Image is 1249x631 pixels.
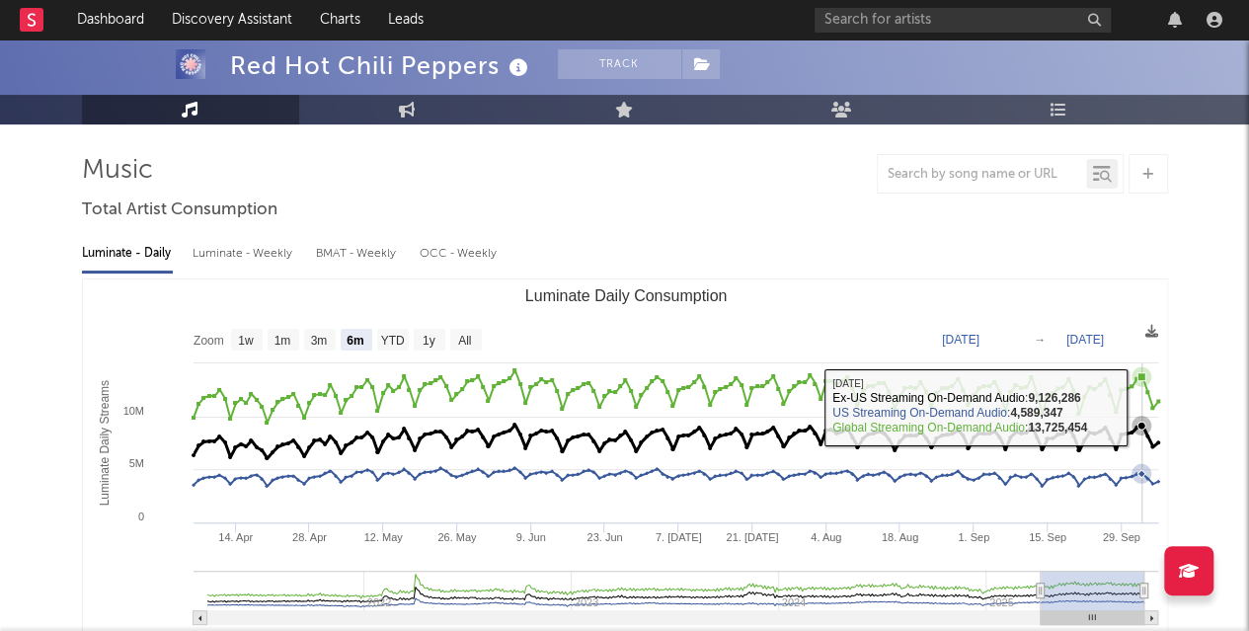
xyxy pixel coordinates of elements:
[1066,333,1104,347] text: [DATE]
[420,237,499,271] div: OCC - Weekly
[558,49,681,79] button: Track
[292,531,327,543] text: 28. Apr
[811,531,841,543] text: 4. Aug
[942,333,979,347] text: [DATE]
[524,287,727,304] text: Luminate Daily Consumption
[958,531,989,543] text: 1. Sep
[422,334,434,348] text: 1y
[82,237,173,271] div: Luminate - Daily
[655,531,701,543] text: 7. [DATE]
[1102,531,1139,543] text: 29. Sep
[1034,333,1046,347] text: →
[122,405,143,417] text: 10M
[586,531,622,543] text: 23. Jun
[238,334,254,348] text: 1w
[458,334,471,348] text: All
[1028,531,1065,543] text: 15. Sep
[97,380,111,506] text: Luminate Daily Streams
[230,49,533,82] div: Red Hot Chili Peppers
[726,531,778,543] text: 21. [DATE]
[193,237,296,271] div: Luminate - Weekly
[815,8,1111,33] input: Search for artists
[194,334,224,348] text: Zoom
[380,334,404,348] text: YTD
[218,531,253,543] text: 14. Apr
[347,334,363,348] text: 6m
[437,531,477,543] text: 26. May
[273,334,290,348] text: 1m
[515,531,545,543] text: 9. Jun
[310,334,327,348] text: 3m
[316,237,400,271] div: BMAT - Weekly
[363,531,403,543] text: 12. May
[82,198,277,222] span: Total Artist Consumption
[137,511,143,522] text: 0
[881,531,917,543] text: 18. Aug
[128,457,143,469] text: 5M
[878,167,1086,183] input: Search by song name or URL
